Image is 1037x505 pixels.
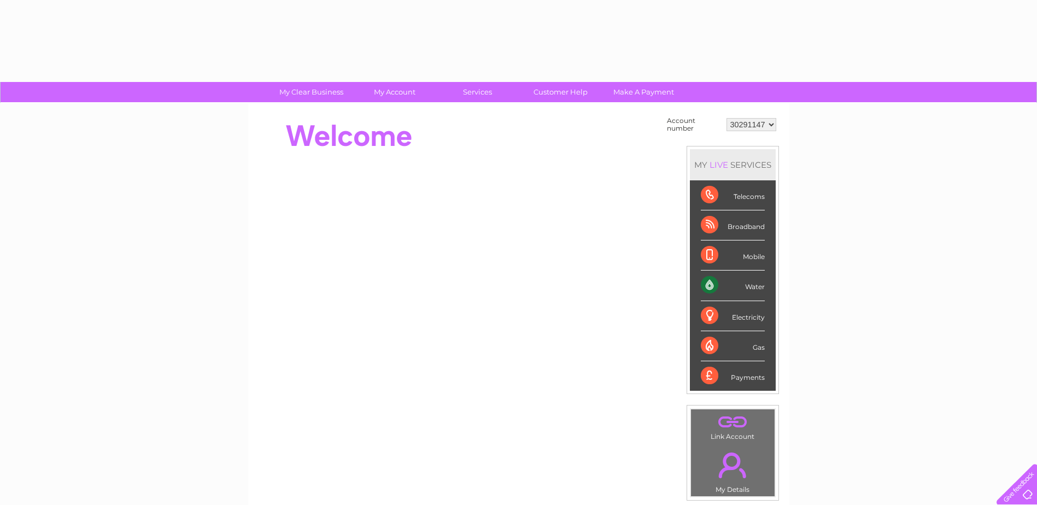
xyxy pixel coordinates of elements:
div: Mobile [701,240,765,271]
div: Water [701,271,765,301]
a: Make A Payment [599,82,689,102]
td: Link Account [690,409,775,443]
td: My Details [690,443,775,497]
div: Gas [701,331,765,361]
div: Broadband [701,210,765,240]
a: Customer Help [515,82,606,102]
div: LIVE [707,160,730,170]
td: Account number [664,114,724,135]
div: MY SERVICES [690,149,776,180]
a: Services [432,82,523,102]
div: Electricity [701,301,765,331]
div: Payments [701,361,765,391]
a: . [694,446,772,484]
a: My Clear Business [266,82,356,102]
a: . [694,412,772,431]
a: My Account [349,82,440,102]
div: Telecoms [701,180,765,210]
